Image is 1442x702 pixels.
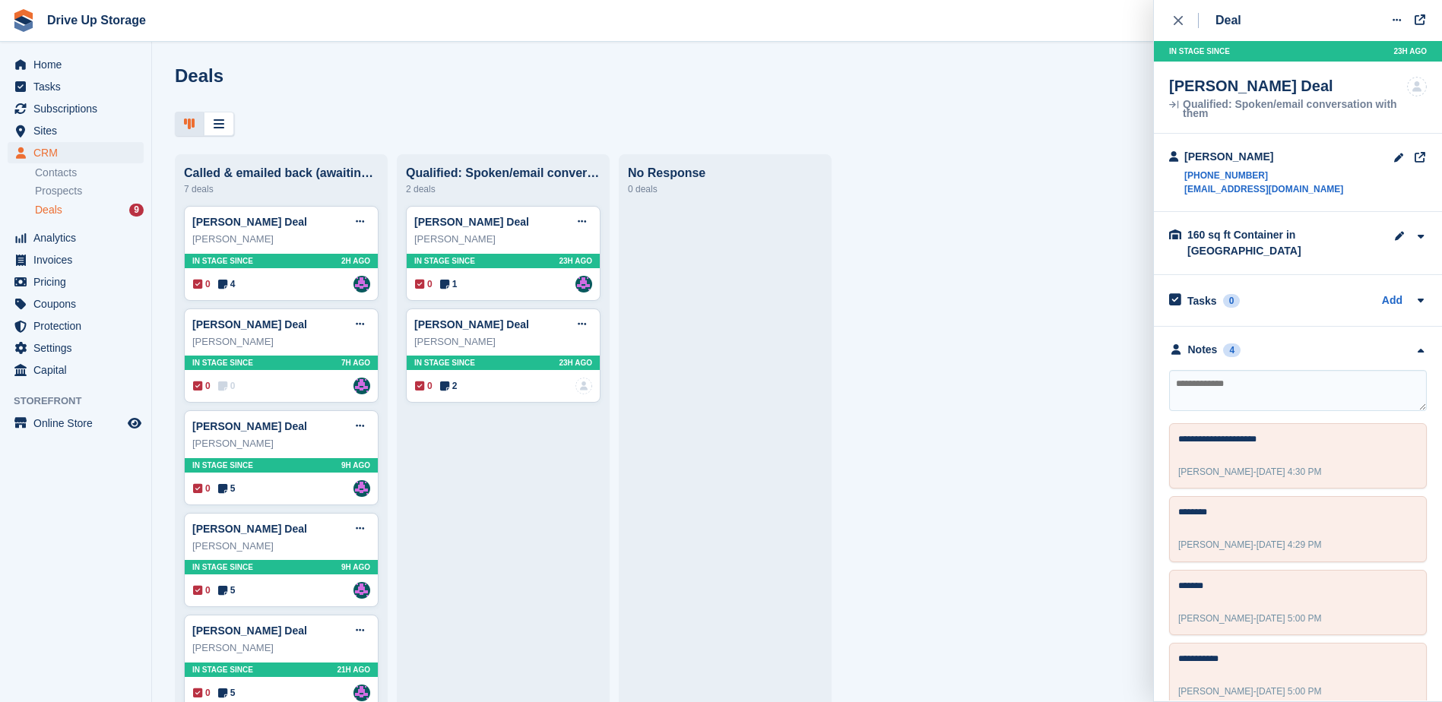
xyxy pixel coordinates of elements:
[192,420,307,432] a: [PERSON_NAME] Deal
[1178,686,1253,697] span: [PERSON_NAME]
[192,523,307,535] a: [PERSON_NAME] Deal
[192,561,253,573] span: In stage since
[192,357,253,368] span: In stage since
[192,216,307,228] a: [PERSON_NAME] Deal
[192,625,307,637] a: [PERSON_NAME] Deal
[33,293,125,315] span: Coupons
[33,359,125,381] span: Capital
[1187,227,1339,259] div: 160 sq ft Container in [GEOGRAPHIC_DATA]
[33,227,125,248] span: Analytics
[35,202,144,218] a: Deals 9
[8,54,144,75] a: menu
[218,583,236,597] span: 5
[1223,294,1241,308] div: 0
[33,413,125,434] span: Online Store
[33,337,125,359] span: Settings
[192,640,370,656] div: [PERSON_NAME]
[341,357,370,368] span: 7H AGO
[1393,46,1427,57] span: 23H AGO
[414,357,475,368] span: In stage since
[33,54,125,75] span: Home
[559,357,592,368] span: 23H AGO
[353,480,370,497] img: Andy
[1178,539,1253,550] span: [PERSON_NAME]
[192,232,370,247] div: [PERSON_NAME]
[193,482,211,495] span: 0
[184,180,379,198] div: 7 deals
[8,337,144,359] a: menu
[192,539,370,554] div: [PERSON_NAME]
[1257,686,1322,697] span: [DATE] 5:00 PM
[8,359,144,381] a: menu
[353,378,370,394] img: Andy
[559,255,592,267] span: 23H AGO
[8,271,144,292] a: menu
[8,76,144,97] a: menu
[414,216,529,228] a: [PERSON_NAME] Deal
[192,318,307,330] a: [PERSON_NAME] Deal
[1178,538,1322,552] div: -
[440,277,458,291] span: 1
[35,183,144,199] a: Prospects
[1178,613,1253,624] span: [PERSON_NAME]
[218,277,236,291] span: 4
[1169,46,1230,57] span: In stage since
[440,379,458,393] span: 2
[192,255,253,267] span: In stage since
[33,271,125,292] span: Pricing
[575,276,592,292] a: Andy
[415,277,433,291] span: 0
[192,436,370,451] div: [PERSON_NAME]
[193,583,211,597] span: 0
[8,120,144,141] a: menu
[337,664,370,675] span: 21H AGO
[1184,169,1343,182] a: [PHONE_NUMBER]
[8,98,144,119] a: menu
[193,686,211,700] span: 0
[184,166,379,180] div: Called & emailed back (awaiting response)
[1169,100,1407,118] div: Qualified: Spoken/email conversation with them
[8,227,144,248] a: menu
[33,76,125,97] span: Tasks
[414,232,592,247] div: [PERSON_NAME]
[192,460,253,471] span: In stage since
[1178,466,1253,477] span: [PERSON_NAME]
[33,315,125,337] span: Protection
[8,142,144,163] a: menu
[8,413,144,434] a: menu
[414,255,475,267] span: In stage since
[175,65,223,86] h1: Deals
[1169,77,1407,95] div: [PERSON_NAME] Deal
[353,276,370,292] a: Andy
[41,8,152,33] a: Drive Up Storage
[8,249,144,270] a: menu
[414,318,529,330] a: [PERSON_NAME] Deal
[628,180,822,198] div: 0 deals
[575,378,592,394] a: deal-assignee-blank
[8,315,144,337] a: menu
[218,379,236,393] span: 0
[1187,294,1217,308] h2: Tasks
[1257,539,1322,550] span: [DATE] 4:29 PM
[33,120,125,141] span: Sites
[353,685,370,701] img: Andy
[341,460,370,471] span: 9H AGO
[218,686,236,700] span: 5
[1178,685,1322,698] div: -
[35,166,144,180] a: Contacts
[353,582,370,599] img: Andy
[1188,342,1218,358] div: Notes
[406,166,601,180] div: Qualified: Spoken/email conversation with them
[192,334,370,349] div: [PERSON_NAME]
[415,379,433,393] span: 0
[35,184,82,198] span: Prospects
[1178,612,1322,625] div: -
[414,334,592,349] div: [PERSON_NAME]
[129,204,144,217] div: 9
[1178,465,1322,479] div: -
